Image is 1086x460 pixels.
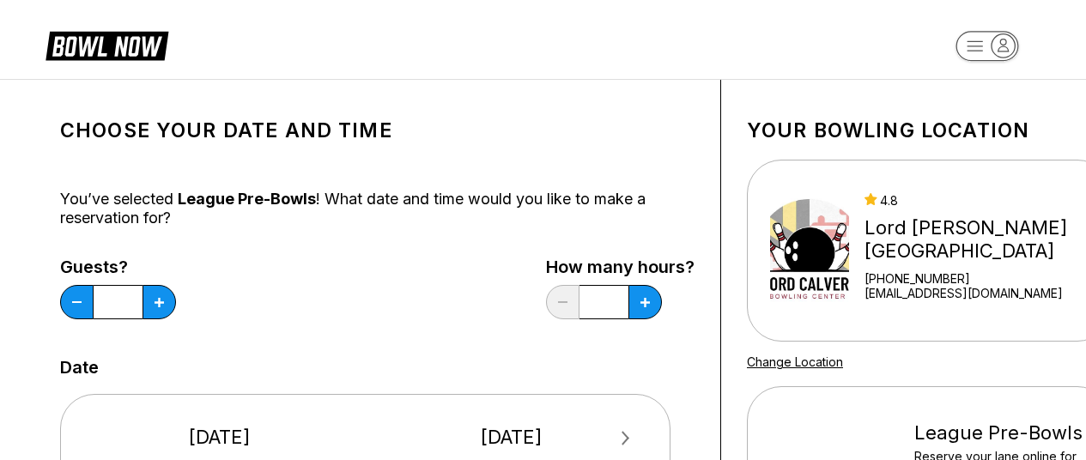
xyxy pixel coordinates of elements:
[60,118,695,142] h1: Choose your Date and time
[178,190,316,208] span: League Pre-Bowls
[770,186,849,315] img: Lord Calvert Bowling Center
[546,257,695,276] label: How many hours?
[60,257,176,276] label: Guests?
[747,354,843,369] a: Change Location
[379,426,645,449] div: [DATE]
[60,190,695,227] div: You’ve selected ! What date and time would you like to make a reservation for?
[60,358,99,377] label: Date
[87,426,353,449] div: [DATE]
[612,425,640,452] button: Next Month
